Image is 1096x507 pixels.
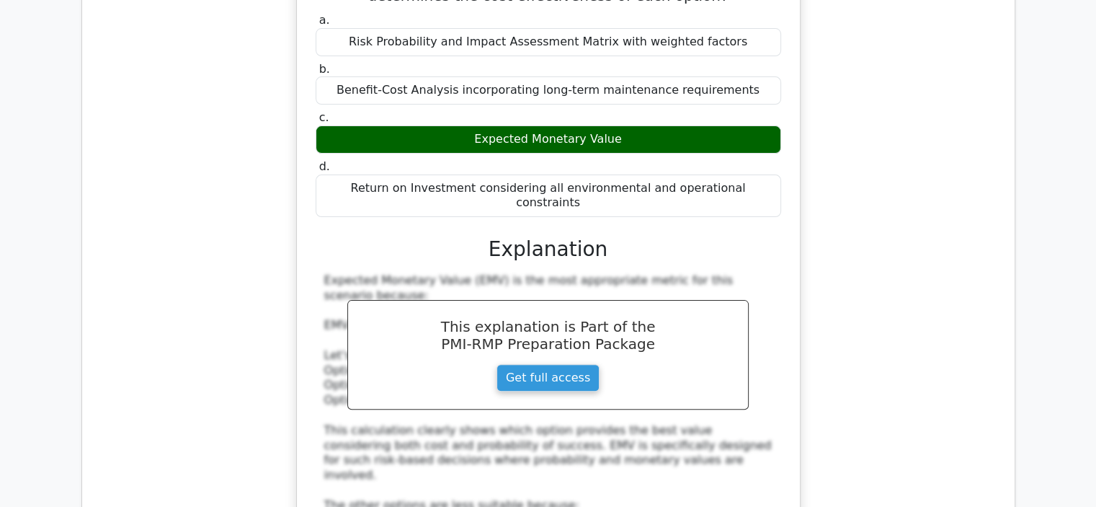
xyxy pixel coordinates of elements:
span: b. [319,62,330,76]
div: Expected Monetary Value [316,125,781,154]
div: Return on Investment considering all environmental and operational constraints [316,175,781,218]
span: a. [319,13,330,27]
span: d. [319,159,330,173]
div: Benefit-Cost Analysis incorporating long-term maintenance requirements [316,76,781,105]
a: Get full access [496,364,600,392]
div: Risk Probability and Impact Assessment Matrix with weighted factors [316,28,781,56]
h3: Explanation [324,237,772,262]
span: c. [319,110,329,124]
